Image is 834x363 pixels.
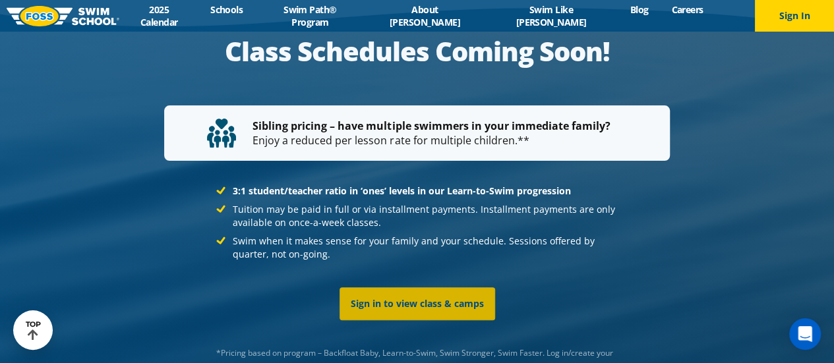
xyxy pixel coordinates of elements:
div: Open Intercom Messenger [789,318,821,350]
a: About [PERSON_NAME] [366,3,484,28]
li: Swim when it makes sense for your family and your schedule. Sessions offered by quarter, not on-g... [216,235,618,261]
a: Sign in to view class & camps [340,287,495,320]
img: FOSS Swim School Logo [7,6,119,26]
p: Class Schedules Coming Soon! [164,36,670,67]
a: Swim Like [PERSON_NAME] [484,3,618,28]
p: Enjoy a reduced per lesson rate for multiple children.** [207,119,627,148]
img: tuition-family-children.svg [207,119,236,148]
strong: 3:1 student/teacher ratio in ‘ones’ levels in our Learn-to-Swim progression [233,184,571,197]
a: Careers [660,3,715,16]
a: Blog [618,3,660,16]
strong: Sibling pricing – have multiple swimmers in your immediate family? [253,119,610,133]
a: Schools [199,3,254,16]
div: TOP [26,320,41,341]
li: Tuition may be paid in full or via installment payments. Installment payments are only available ... [216,203,618,229]
a: 2025 Calendar [119,3,199,28]
a: Swim Path® Program [254,3,366,28]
